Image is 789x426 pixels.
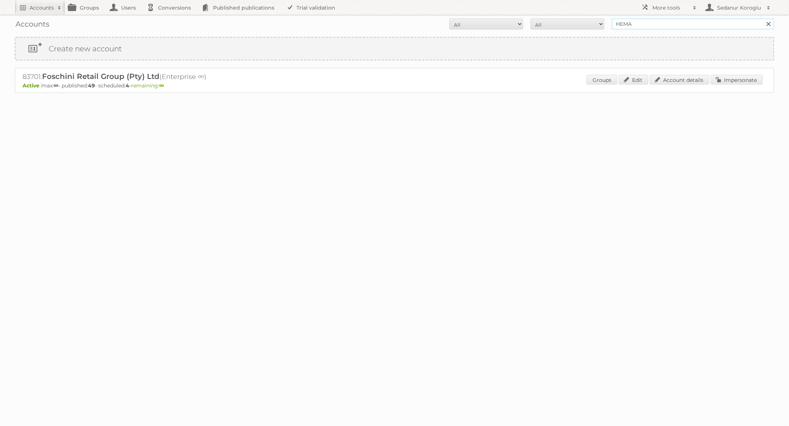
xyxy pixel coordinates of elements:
[715,4,763,11] h2: Sedanur Koroglu
[23,72,281,82] h2: 83701: (Enterprise ∞)
[16,38,773,60] a: Create new account
[23,82,41,89] span: Active
[711,75,763,84] a: Impersonate
[619,75,648,84] a: Edit
[587,75,617,84] a: Groups
[23,82,766,89] p: max: - published: - scheduled: -
[42,72,159,81] span: Foschini Retail Group (Pty) Ltd
[88,82,95,89] strong: 49
[131,82,164,89] span: remaining:
[652,4,689,11] h2: More tools
[126,82,129,89] strong: 4
[54,82,58,89] strong: ∞
[30,4,54,11] h2: Accounts
[650,75,709,84] a: Account details
[159,82,164,89] strong: ∞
